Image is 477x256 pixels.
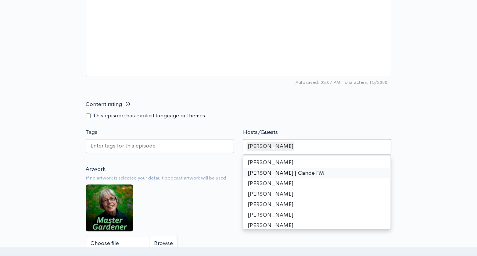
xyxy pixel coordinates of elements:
label: Hosts/Guests [243,128,278,137]
span: 15/2000 [345,79,388,86]
label: Artwork [86,165,106,174]
label: This episode has explicit language or themes. [93,112,207,120]
small: If no artwork is selected your default podcast artwork will be used [86,175,391,182]
div: [PERSON_NAME] [243,157,391,168]
label: Content rating [86,97,122,112]
div: [PERSON_NAME] | Canoe FM [243,168,391,179]
div: [PERSON_NAME] [247,142,294,151]
div: [PERSON_NAME] [243,210,391,221]
input: Enter tags for this episode [91,142,157,150]
div: [PERSON_NAME] [243,189,391,200]
div: [PERSON_NAME] [243,178,391,189]
div: [PERSON_NAME] [243,220,391,231]
div: [PERSON_NAME] [243,199,391,210]
label: Tags [86,128,98,137]
span: Autosaved: 03:07 PM [296,79,341,86]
